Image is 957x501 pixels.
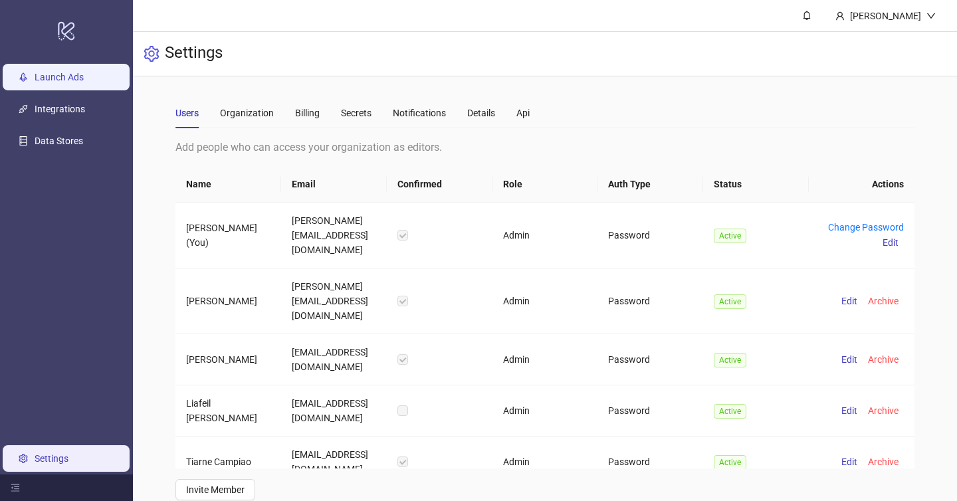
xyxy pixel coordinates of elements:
span: Invite Member [186,484,245,495]
span: Archive [868,354,899,365]
div: Secrets [341,106,372,120]
td: Admin [492,334,598,385]
span: Active [714,229,746,243]
span: user [835,11,845,21]
td: [PERSON_NAME] [175,268,281,334]
td: [PERSON_NAME] [175,334,281,385]
th: Actions [809,166,914,203]
td: [PERSON_NAME][EMAIL_ADDRESS][DOMAIN_NAME] [281,268,387,334]
a: Change Password [828,222,904,233]
a: Settings [35,453,68,464]
td: Password [597,437,703,488]
div: [PERSON_NAME] [845,9,926,23]
span: Edit [841,354,857,365]
span: Active [714,353,746,367]
div: Add people who can access your organization as editors. [175,139,915,155]
button: Invite Member [175,479,255,500]
span: Active [714,455,746,470]
td: [PERSON_NAME] (You) [175,203,281,268]
span: Archive [868,405,899,416]
span: Edit [841,405,857,416]
td: Password [597,385,703,437]
td: Admin [492,437,598,488]
td: Admin [492,268,598,334]
span: setting [144,46,159,62]
span: down [926,11,936,21]
span: Edit [841,296,857,306]
button: Archive [863,351,904,367]
td: Password [597,203,703,268]
a: Data Stores [35,136,83,146]
td: Password [597,334,703,385]
a: Launch Ads [35,72,84,82]
td: Password [597,268,703,334]
div: Notifications [393,106,446,120]
a: Integrations [35,104,85,114]
th: Name [175,166,281,203]
span: bell [802,11,811,20]
h3: Settings [165,43,223,65]
button: Archive [863,293,904,309]
th: Confirmed [387,166,492,203]
span: menu-fold [11,483,20,492]
button: Edit [877,235,904,250]
span: Active [714,404,746,419]
td: [PERSON_NAME][EMAIL_ADDRESS][DOMAIN_NAME] [281,203,387,268]
th: Auth Type [597,166,703,203]
button: Archive [863,403,904,419]
button: Edit [836,293,863,309]
button: Edit [836,403,863,419]
span: Archive [868,296,899,306]
th: Email [281,166,387,203]
div: Organization [220,106,274,120]
button: Archive [863,454,904,470]
td: Admin [492,385,598,437]
div: Users [175,106,199,120]
td: [EMAIL_ADDRESS][DOMAIN_NAME] [281,385,387,437]
td: [EMAIL_ADDRESS][DOMAIN_NAME] [281,334,387,385]
td: [EMAIL_ADDRESS][DOMAIN_NAME] [281,437,387,488]
div: Api [516,106,530,120]
span: Archive [868,456,899,467]
th: Status [703,166,809,203]
span: Edit [883,237,899,248]
span: Edit [841,456,857,467]
td: Liafeil [PERSON_NAME] [175,385,281,437]
div: Billing [295,106,320,120]
th: Role [492,166,598,203]
div: Details [467,106,495,120]
td: Tiarne Campiao [175,437,281,488]
button: Edit [836,351,863,367]
td: Admin [492,203,598,268]
span: Active [714,294,746,309]
button: Edit [836,454,863,470]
